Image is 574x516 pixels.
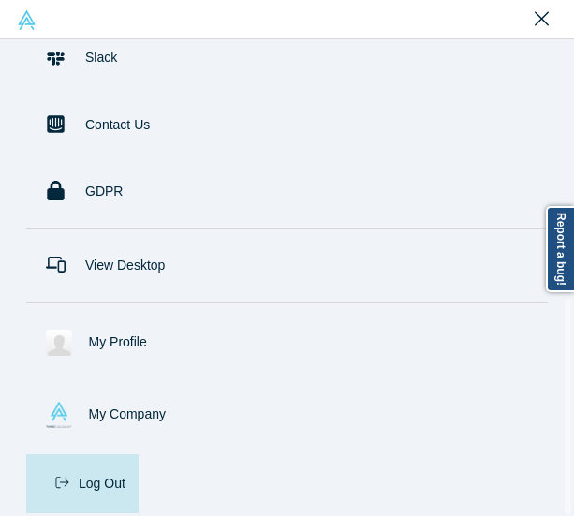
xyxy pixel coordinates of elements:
[26,95,548,155] a: Contact Us
[26,27,548,87] a: Slack
[26,382,548,448] a: My Company
[46,402,72,428] img: Alchemist Accelerator's profile
[46,330,72,356] img: India Michael's profile
[26,235,548,295] a: View Desktop
[546,206,574,292] a: Report a bug!
[17,10,37,30] img: Alchemist Vault Logo
[26,454,139,513] button: Log Out
[26,310,548,376] a: My Profile
[26,161,548,221] a: GDPR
